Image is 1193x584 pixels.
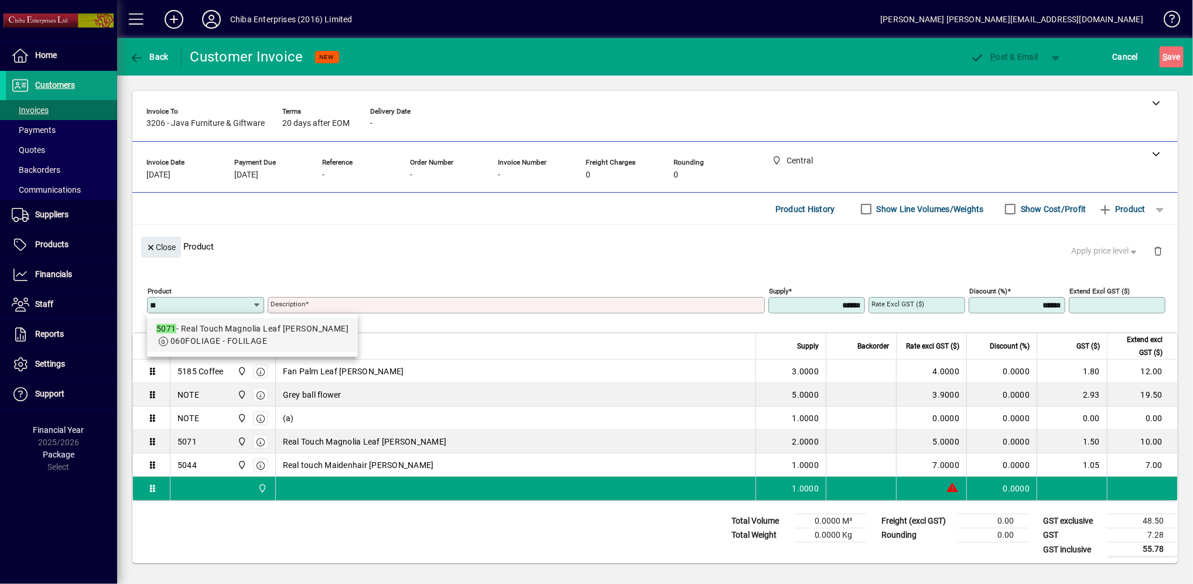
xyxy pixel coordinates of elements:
span: 3206 - Java Furniture & Giftware [146,119,265,128]
span: NEW [320,53,334,61]
div: 3.9000 [904,389,959,401]
div: NOTE [177,412,199,424]
a: Staff [6,290,117,319]
button: Back [127,46,172,67]
td: 0.0000 [966,453,1037,477]
mat-label: Rate excl GST ($) [871,300,924,308]
label: Show Line Volumes/Weights [874,203,984,215]
mat-label: Description [271,300,305,308]
td: Total Volume [726,514,796,528]
td: 19.50 [1107,383,1177,407]
a: Knowledge Base [1155,2,1178,40]
em: 5071 [156,324,176,333]
div: - Real Touch Magnolia Leaf [PERSON_NAME] [156,323,348,335]
span: 20 days after EOM [282,119,350,128]
div: 5185 Coffee [177,366,224,377]
span: - [410,170,412,180]
div: [PERSON_NAME] [PERSON_NAME][EMAIL_ADDRESS][DOMAIN_NAME] [880,10,1143,29]
td: 0.0000 [966,477,1037,500]
span: 1.0000 [792,412,819,424]
span: Supply [797,340,819,353]
a: Communications [6,180,117,200]
span: - [498,170,500,180]
span: Product History [775,200,835,218]
span: Suppliers [35,210,69,219]
span: 060FOLIAGE - FOLILAGE [170,336,267,346]
span: Reports [35,329,64,339]
a: Reports [6,320,117,349]
td: GST [1037,528,1107,542]
td: 10.00 [1107,430,1177,453]
button: Close [141,237,181,258]
span: Products [35,240,69,249]
span: - [370,119,372,128]
span: 1.0000 [792,483,819,494]
span: Home [35,50,57,60]
a: Backorders [6,160,117,180]
span: Customers [35,80,75,90]
div: Chiba Enterprises (2016) Limited [230,10,353,29]
td: 0.0000 [966,360,1037,383]
span: 3.0000 [792,366,819,377]
button: Profile [193,9,230,30]
span: Settings [35,359,65,368]
label: Show Cost/Profit [1018,203,1086,215]
app-page-header-button: Close [138,241,184,252]
td: GST exclusive [1037,514,1107,528]
span: Rate excl GST ($) [906,340,959,353]
span: 5.0000 [792,389,819,401]
span: 1.0000 [792,459,819,471]
button: Product History [771,199,840,220]
span: Central [234,435,248,448]
span: (a) [283,412,294,424]
td: 1.50 [1037,430,1107,453]
td: 55.78 [1107,542,1178,557]
mat-label: Supply [769,287,788,295]
button: Add [155,9,193,30]
td: 7.00 [1107,453,1177,477]
span: Central [234,388,248,401]
a: Quotes [6,140,117,160]
span: Cancel [1113,47,1139,66]
a: Financials [6,260,117,289]
td: 0.0000 [966,407,1037,430]
span: Central [234,412,248,425]
span: Support [35,389,64,398]
a: Suppliers [6,200,117,230]
td: 0.00 [1107,407,1177,430]
span: Real touch Maidenhair [PERSON_NAME] [283,459,434,471]
td: 0.00 [1037,407,1107,430]
mat-label: Discount (%) [969,287,1007,295]
span: Central [234,459,248,472]
span: [DATE] [146,170,170,180]
div: 0.0000 [904,412,959,424]
span: Discount (%) [990,340,1030,353]
span: Communications [12,185,81,194]
a: Invoices [6,100,117,120]
div: NOTE [177,389,199,401]
span: Backorder [857,340,889,353]
span: 0 [674,170,678,180]
td: Rounding [876,528,958,542]
span: GST ($) [1076,340,1100,353]
span: P [991,52,996,62]
button: Apply price level [1067,241,1144,262]
button: Post & Email [965,46,1044,67]
a: Support [6,380,117,409]
span: ave [1163,47,1181,66]
mat-label: Extend excl GST ($) [1069,287,1130,295]
app-page-header-button: Back [117,46,182,67]
mat-option: 5071 - Real Touch Magnolia Leaf Bush [147,318,358,352]
span: Central [234,365,248,378]
td: Freight (excl GST) [876,514,958,528]
div: 7.0000 [904,459,959,471]
a: Home [6,41,117,70]
td: 0.0000 M³ [796,514,866,528]
td: 0.00 [958,514,1028,528]
td: 0.0000 [966,430,1037,453]
span: Back [129,52,169,62]
span: Extend excl GST ($) [1115,333,1163,359]
span: - [322,170,324,180]
span: Financial Year [33,425,84,435]
mat-label: Product [148,287,172,295]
